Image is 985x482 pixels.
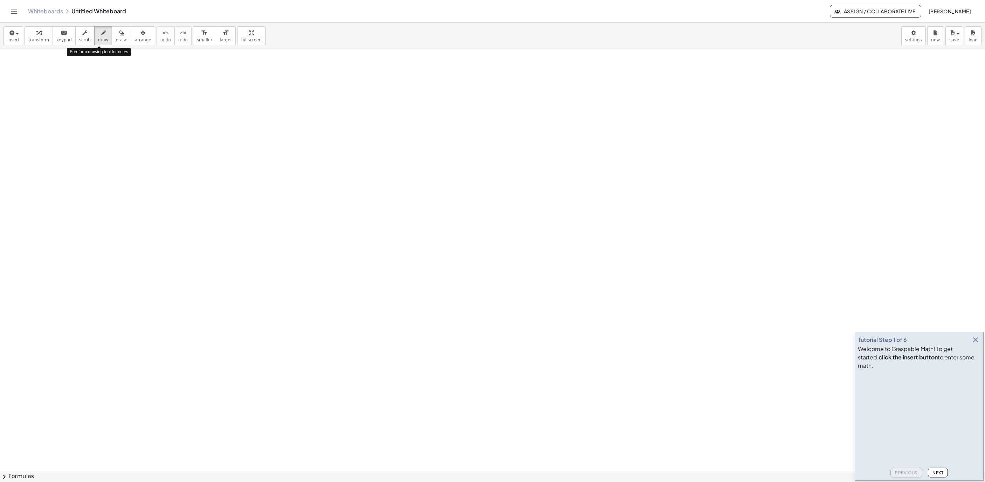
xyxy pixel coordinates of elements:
[241,37,261,42] span: fullscreen
[830,5,921,18] button: Assign / Collaborate Live
[28,8,63,15] a: Whiteboards
[8,6,20,17] button: Toggle navigation
[25,26,53,45] button: transform
[197,37,212,42] span: smaller
[932,470,943,475] span: Next
[112,26,131,45] button: erase
[162,29,169,37] i: undo
[927,26,944,45] button: new
[160,37,171,42] span: undo
[836,8,915,14] span: Assign / Collaborate Live
[201,29,208,37] i: format_size
[945,26,963,45] button: save
[220,37,232,42] span: larger
[135,37,151,42] span: arrange
[216,26,236,45] button: format_sizelarger
[949,37,959,42] span: save
[879,353,938,361] b: click the insert button
[858,345,980,370] div: Welcome to Graspable Math! To get started, to enter some math.
[193,26,216,45] button: format_sizesmaller
[901,26,926,45] button: settings
[923,5,977,18] button: [PERSON_NAME]
[157,26,175,45] button: undoundo
[28,37,49,42] span: transform
[928,8,971,14] span: [PERSON_NAME]
[98,37,109,42] span: draw
[858,336,907,344] div: Tutorial Step 1 of 6
[178,37,188,42] span: redo
[180,29,186,37] i: redo
[969,37,978,42] span: load
[965,26,981,45] button: load
[4,26,23,45] button: insert
[931,37,940,42] span: new
[79,37,91,42] span: scrub
[75,26,95,45] button: scrub
[237,26,265,45] button: fullscreen
[7,37,19,42] span: insert
[928,468,948,477] button: Next
[94,26,112,45] button: draw
[61,29,67,37] i: keyboard
[67,48,131,56] div: Freeform drawing tool for notes
[222,29,229,37] i: format_size
[905,37,922,42] span: settings
[131,26,155,45] button: arrange
[174,26,192,45] button: redoredo
[116,37,127,42] span: erase
[56,37,72,42] span: keypad
[53,26,76,45] button: keyboardkeypad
